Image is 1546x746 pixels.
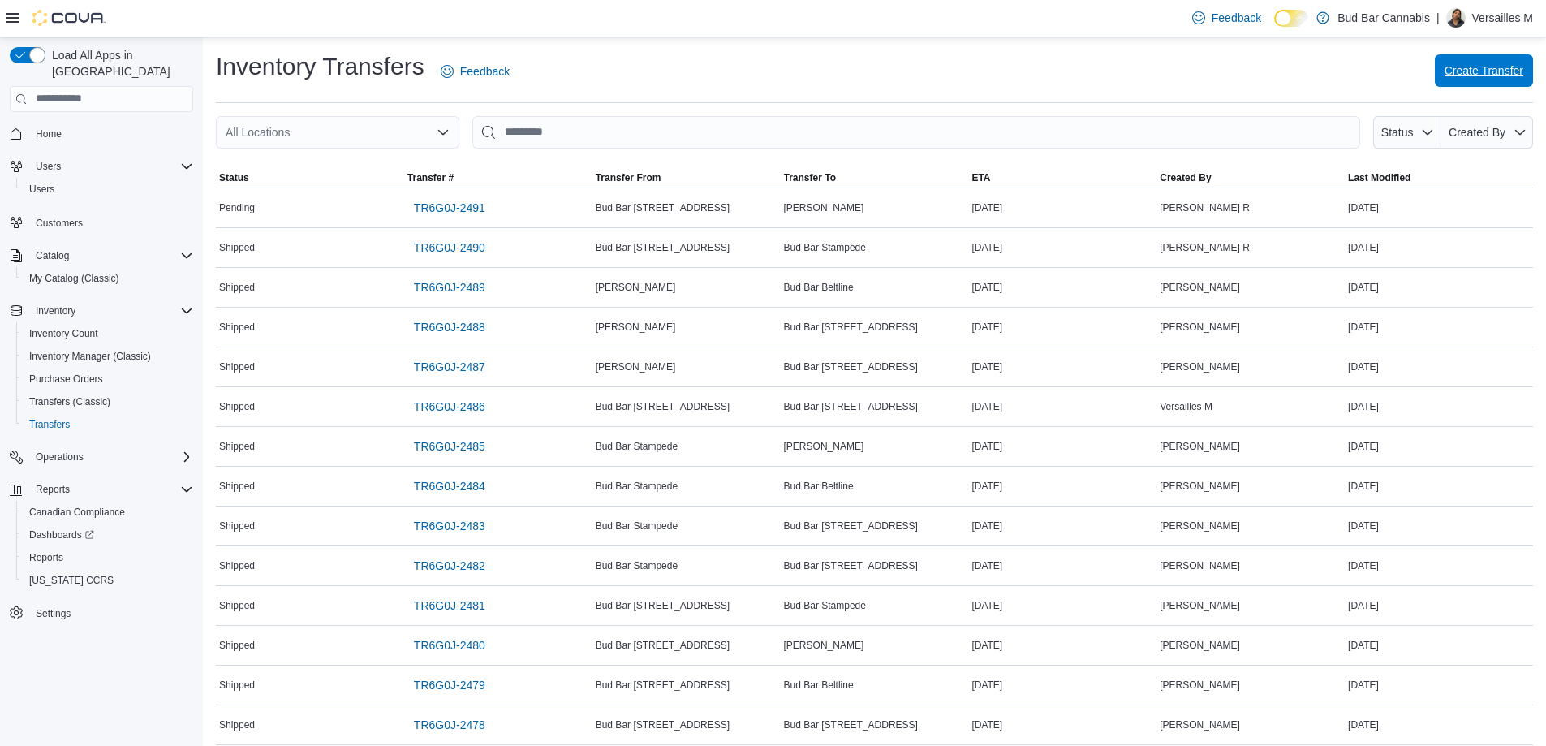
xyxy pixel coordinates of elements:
[1345,238,1533,257] div: [DATE]
[784,440,864,453] span: [PERSON_NAME]
[596,718,730,731] span: Bud Bar [STREET_ADDRESS]
[1160,480,1240,493] span: [PERSON_NAME]
[23,502,131,522] a: Canadian Compliance
[596,360,676,373] span: [PERSON_NAME]
[216,168,404,188] button: Status
[968,278,1156,297] div: [DATE]
[596,639,730,652] span: Bud Bar [STREET_ADDRESS]
[784,321,918,334] span: Bud Bar [STREET_ADDRESS]
[1345,198,1533,218] div: [DATE]
[29,528,94,541] span: Dashboards
[3,244,200,267] button: Catalog
[596,400,730,413] span: Bud Bar [STREET_ADDRESS]
[414,279,485,295] span: TR6G0J-2489
[23,179,193,199] span: Users
[784,281,854,294] span: Bud Bar Beltline
[1345,516,1533,536] div: [DATE]
[414,359,485,375] span: TR6G0J-2487
[407,271,492,304] a: TR6G0J-2489
[460,63,510,80] span: Feedback
[784,718,918,731] span: Bud Bar [STREET_ADDRESS]
[968,437,1156,456] div: [DATE]
[36,304,75,317] span: Inventory
[414,399,485,415] span: TR6G0J-2486
[596,440,678,453] span: Bud Bar Stampede
[968,397,1156,416] div: [DATE]
[1348,171,1410,184] span: Last Modified
[29,373,103,386] span: Purchase Orders
[968,596,1156,615] div: [DATE]
[407,550,492,582] a: TR6G0J-2482
[29,246,193,265] span: Catalog
[784,599,866,612] span: Bud Bar Stampede
[29,350,151,363] span: Inventory Manager (Classic)
[407,589,492,622] a: TR6G0J-2481
[16,178,200,201] button: Users
[10,115,193,667] nav: Complex example
[1160,718,1240,731] span: [PERSON_NAME]
[29,301,82,321] button: Inventory
[219,639,255,652] span: Shipped
[784,559,918,572] span: Bud Bar [STREET_ADDRESS]
[414,717,485,733] span: TR6G0J-2478
[784,679,854,692] span: Bud Bar Beltline
[414,558,485,574] span: TR6G0J-2482
[29,506,125,519] span: Canadian Compliance
[596,679,730,692] span: Bud Bar [STREET_ADDRESS]
[29,213,89,233] a: Customers
[596,321,676,334] span: [PERSON_NAME]
[1160,440,1240,453] span: [PERSON_NAME]
[407,231,492,264] a: TR6G0J-2490
[29,246,75,265] button: Catalog
[29,157,193,176] span: Users
[1440,116,1533,149] button: Created By
[784,241,866,254] span: Bud Bar Stampede
[23,548,193,567] span: Reports
[968,516,1156,536] div: [DATE]
[36,451,84,464] span: Operations
[407,510,492,542] a: TR6G0J-2483
[23,324,105,343] a: Inventory Count
[1186,2,1268,34] a: Feedback
[1160,400,1212,413] span: Versailles M
[29,212,193,232] span: Customers
[1160,321,1240,334] span: [PERSON_NAME]
[219,241,255,254] span: Shipped
[407,192,492,224] a: TR6G0J-2491
[29,480,76,499] button: Reports
[968,556,1156,576] div: [DATE]
[16,524,200,546] a: Dashboards
[45,47,193,80] span: Load All Apps in [GEOGRAPHIC_DATA]
[414,319,485,335] span: TR6G0J-2488
[596,599,730,612] span: Bud Bar [STREET_ADDRESS]
[1435,54,1533,87] button: Create Transfer
[1345,596,1533,615] div: [DATE]
[16,267,200,290] button: My Catalog (Classic)
[1345,317,1533,337] div: [DATE]
[592,168,781,188] button: Transfer From
[1156,168,1345,188] button: Created By
[29,183,54,196] span: Users
[29,418,70,431] span: Transfers
[219,400,255,413] span: Shipped
[968,317,1156,337] div: [DATE]
[23,525,101,545] a: Dashboards
[29,124,68,144] a: Home
[23,548,70,567] a: Reports
[23,525,193,545] span: Dashboards
[23,369,193,389] span: Purchase Orders
[1373,116,1440,149] button: Status
[1436,8,1440,28] p: |
[407,311,492,343] a: TR6G0J-2488
[596,171,661,184] span: Transfer From
[437,126,450,139] button: Open list of options
[1345,636,1533,655] div: [DATE]
[784,360,918,373] span: Bud Bar [STREET_ADDRESS]
[29,157,67,176] button: Users
[23,392,193,412] span: Transfers (Classic)
[3,446,200,468] button: Operations
[219,718,255,731] span: Shipped
[968,636,1156,655] div: [DATE]
[407,390,492,423] a: TR6G0J-2486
